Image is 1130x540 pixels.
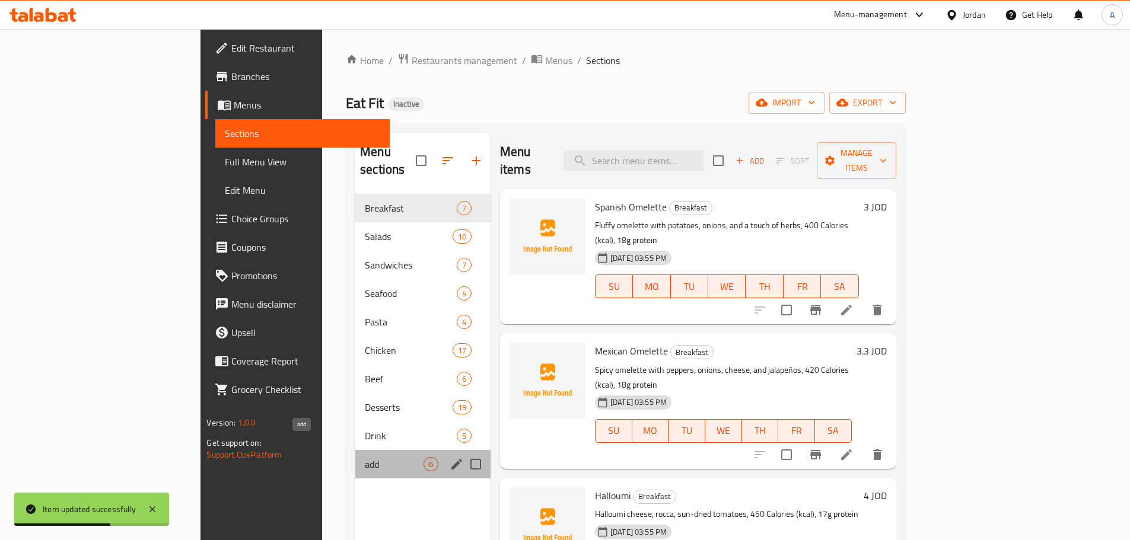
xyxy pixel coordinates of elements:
div: add6edit [355,450,491,478]
span: Select section [706,148,731,173]
div: items [457,258,472,272]
h6: 3 JOD [864,199,887,215]
button: SU [595,274,633,298]
button: Add [731,152,769,170]
button: Add section [462,146,491,175]
button: WE [708,274,746,298]
span: Sections [225,126,380,140]
span: Manage items [826,146,887,175]
div: Item updated successfully [43,503,136,516]
div: items [453,400,472,414]
button: TU [669,419,705,443]
span: 5 [457,430,471,442]
div: Menu-management [834,8,907,22]
a: Coupons [205,233,389,261]
button: WE [705,419,742,443]
span: 4 [457,317,471,328]
span: SU [600,422,628,439]
span: Add [734,154,766,168]
div: Pasta4 [355,308,491,336]
button: delete [863,440,892,469]
div: Seafood4 [355,279,491,308]
h6: 4 JOD [864,487,887,504]
span: Mexican Omelette [595,342,668,360]
span: 4 [457,288,471,299]
a: Grocery Checklist [205,375,389,404]
button: MO [632,419,669,443]
span: Get support on: [206,435,261,450]
div: Breakfast [670,345,714,359]
span: Coverage Report [231,354,380,368]
span: Drink [365,429,457,443]
span: Grocery Checklist [231,382,380,397]
span: 6 [457,373,471,385]
span: 10 [453,231,471,242]
span: 17 [453,345,471,356]
div: Inactive [389,97,424,111]
span: FR [788,278,816,295]
a: Promotions [205,261,389,290]
span: Pasta [365,315,457,329]
li: / [389,53,393,68]
span: Seafood [365,286,457,301]
span: Desserts [365,400,453,414]
a: Edit Menu [215,176,389,205]
button: TU [671,274,708,298]
button: import [749,92,825,114]
span: Promotions [231,269,380,283]
div: Drink5 [355,421,491,450]
p: Fluffy omelette with potatoes, onions, and a touch of herbs, 400 Calories (kcal), 18g protein [595,218,859,248]
a: Choice Groups [205,205,389,233]
h6: 3.3 JOD [857,343,887,359]
button: MO [633,274,670,298]
span: Chicken [365,343,453,357]
span: Version: [206,415,235,430]
span: [DATE] 03:55 PM [606,253,671,264]
span: Coupons [231,240,380,254]
a: Menus [531,53,572,68]
span: Select section first [769,152,817,170]
span: A [1110,8,1115,21]
button: SA [821,274,858,298]
h2: Menu items [500,143,549,178]
a: Menus [205,91,389,119]
span: 6 [424,459,438,470]
div: Jordan [963,8,986,21]
span: 19 [453,402,471,413]
button: Branch-specific-item [801,296,830,324]
span: SA [820,422,847,439]
button: Manage items [817,142,896,179]
span: 7 [457,203,471,214]
span: WE [713,278,741,295]
div: items [457,201,472,215]
span: Halloumi [595,487,631,504]
span: Edit Menu [225,183,380,197]
span: Sections [586,53,620,68]
li: / [577,53,581,68]
div: Salads [365,229,453,244]
button: SU [595,419,632,443]
span: Menu disclaimer [231,297,380,311]
div: Sandwiches7 [355,251,491,279]
a: Edit menu item [839,303,854,317]
span: MO [638,278,666,295]
span: Menus [545,53,572,68]
span: Breakfast [670,201,712,215]
a: Upsell [205,318,389,347]
span: export [839,95,896,110]
p: Halloumi cheese, rocca, sun-dried tomatoes, 450 Calories (kcal), 17g protein [595,507,859,522]
span: Full Menu View [225,155,380,169]
span: TH [750,278,778,295]
button: Branch-specific-item [801,440,830,469]
nav: Menu sections [355,189,491,483]
div: items [453,229,472,244]
span: SA [826,278,854,295]
span: Breakfast [634,490,676,503]
span: TH [747,422,774,439]
span: Sandwiches [365,258,457,272]
span: import [758,95,815,110]
span: Breakfast [365,201,457,215]
div: items [457,429,472,443]
button: delete [863,296,892,324]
